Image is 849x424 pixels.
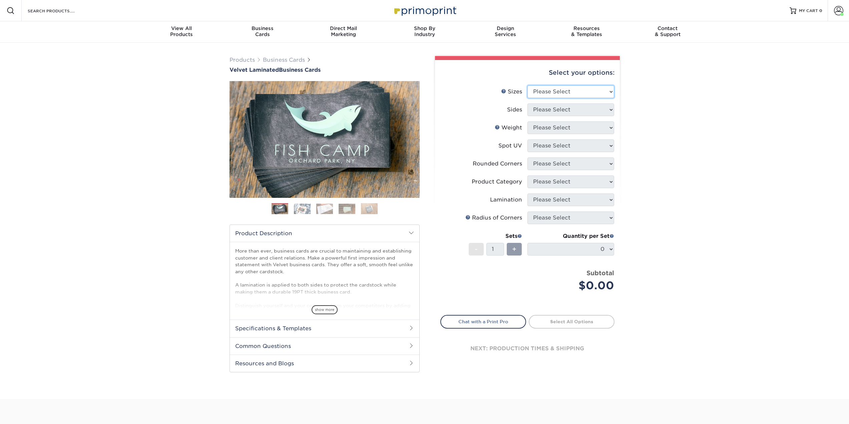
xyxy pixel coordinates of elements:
div: next: production times & shipping [440,329,614,369]
h1: Business Cards [230,67,420,73]
span: 0 [819,8,822,13]
div: Marketing [303,25,384,37]
span: Shop By [384,25,465,31]
a: Direct MailMarketing [303,21,384,43]
span: Velvet Laminated [230,67,279,73]
div: Radius of Corners [465,214,522,222]
div: & Templates [546,25,627,37]
h2: Product Description [230,225,419,242]
p: More than ever, business cards are crucial to maintaining and establishing customer and client re... [235,248,414,356]
a: Business Cards [263,57,305,63]
div: Sizes [501,88,522,96]
strong: Subtotal [586,269,614,277]
a: Contact& Support [627,21,708,43]
img: Business Cards 02 [294,203,311,214]
img: Business Cards 05 [361,203,378,215]
img: Primoprint [391,3,458,18]
div: Weight [495,124,522,132]
h2: Common Questions [230,337,419,355]
span: - [475,244,478,254]
div: Sets [469,232,522,240]
div: Cards [222,25,303,37]
span: show more [312,305,338,314]
span: Design [465,25,546,31]
span: Direct Mail [303,25,384,31]
span: View All [141,25,222,31]
img: Business Cards 04 [339,203,355,214]
img: Velvet Laminated 01 [230,44,420,235]
a: Select All Options [529,315,614,328]
div: & Support [627,25,708,37]
h2: Resources and Blogs [230,355,419,372]
a: BusinessCards [222,21,303,43]
div: Lamination [490,196,522,204]
a: Shop ByIndustry [384,21,465,43]
div: Industry [384,25,465,37]
span: Contact [627,25,708,31]
h2: Specifications & Templates [230,320,419,337]
div: Select your options: [440,60,614,85]
div: Products [141,25,222,37]
input: SEARCH PRODUCTS..... [27,7,92,15]
span: MY CART [799,8,818,14]
span: Business [222,25,303,31]
div: Rounded Corners [473,160,522,168]
a: Chat with a Print Pro [440,315,526,328]
a: View AllProducts [141,21,222,43]
img: Business Cards 03 [316,203,333,214]
a: Products [230,57,255,63]
div: $0.00 [532,278,614,294]
a: DesignServices [465,21,546,43]
div: Spot UV [498,142,522,150]
span: Resources [546,25,627,31]
div: Sides [507,106,522,114]
span: + [512,244,516,254]
div: Services [465,25,546,37]
a: Velvet LaminatedBusiness Cards [230,67,420,73]
div: Product Category [472,178,522,186]
img: Business Cards 01 [272,201,288,218]
a: Resources& Templates [546,21,627,43]
div: Quantity per Set [527,232,614,240]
